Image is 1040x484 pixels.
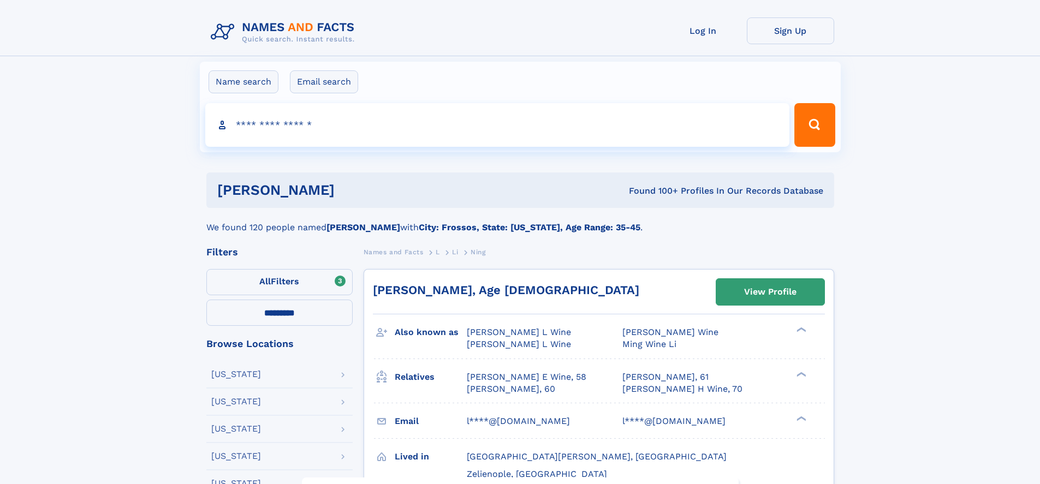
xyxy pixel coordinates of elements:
[467,383,555,395] a: [PERSON_NAME], 60
[205,103,790,147] input: search input
[744,279,797,304] div: View Profile
[716,279,824,305] a: View Profile
[211,370,261,379] div: [US_STATE]
[259,276,271,286] span: All
[452,245,458,259] a: Li
[436,245,440,259] a: L
[659,17,747,44] a: Log In
[206,247,353,257] div: Filters
[211,425,261,433] div: [US_STATE]
[206,339,353,349] div: Browse Locations
[206,269,353,295] label: Filters
[373,283,639,297] a: [PERSON_NAME], Age [DEMOGRAPHIC_DATA]
[209,70,278,93] label: Name search
[467,451,727,462] span: [GEOGRAPHIC_DATA][PERSON_NAME], [GEOGRAPHIC_DATA]
[622,327,718,337] span: [PERSON_NAME] Wine
[622,383,742,395] a: [PERSON_NAME] H Wine, 70
[471,248,485,256] span: Ning
[794,415,807,422] div: ❯
[217,183,482,197] h1: [PERSON_NAME]
[467,327,571,337] span: [PERSON_NAME] L Wine
[395,447,467,466] h3: Lived in
[211,452,261,461] div: [US_STATE]
[622,339,676,349] span: Ming Wine Li
[395,368,467,386] h3: Relatives
[747,17,834,44] a: Sign Up
[419,222,640,232] b: City: Frossos, State: [US_STATE], Age Range: 35-45
[622,371,709,383] a: [PERSON_NAME], 61
[794,326,807,333] div: ❯
[467,469,607,479] span: Zelienople, [GEOGRAPHIC_DATA]
[482,185,823,197] div: Found 100+ Profiles In Our Records Database
[452,248,458,256] span: Li
[206,208,834,234] div: We found 120 people named with .
[364,245,424,259] a: Names and Facts
[326,222,400,232] b: [PERSON_NAME]
[290,70,358,93] label: Email search
[395,323,467,342] h3: Also known as
[794,371,807,378] div: ❯
[395,412,467,431] h3: Email
[211,397,261,406] div: [US_STATE]
[467,371,586,383] a: [PERSON_NAME] E Wine, 58
[467,339,571,349] span: [PERSON_NAME] L Wine
[206,17,364,47] img: Logo Names and Facts
[436,248,440,256] span: L
[794,103,835,147] button: Search Button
